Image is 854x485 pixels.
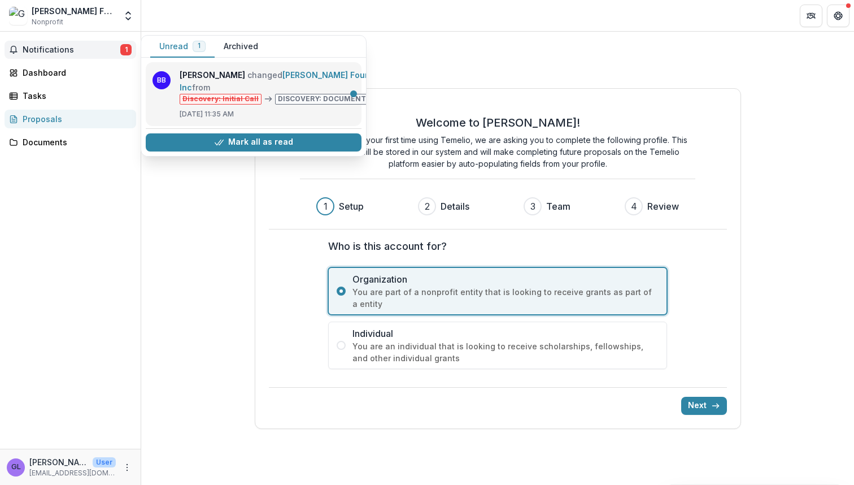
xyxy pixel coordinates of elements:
[328,239,660,254] label: Who is this account for?
[29,456,88,468] p: [PERSON_NAME] Liberty
[5,133,136,151] a: Documents
[23,67,127,79] div: Dashboard
[23,90,127,102] div: Tasks
[631,200,637,213] div: 4
[23,45,120,55] span: Notifications
[215,36,267,58] button: Archived
[32,5,116,17] div: [PERSON_NAME] Foundation Inc
[647,200,679,213] h3: Review
[180,69,409,105] p: changed from
[11,464,21,471] div: Georgie Badiel Liberty
[681,397,727,415] button: Next
[120,461,134,474] button: More
[32,17,63,27] span: Nonprofit
[827,5,849,27] button: Get Help
[146,133,361,151] button: Mark all as read
[300,134,695,170] p: Because this is your first time using Temelio, we are asking you to complete the following profil...
[425,200,430,213] div: 2
[546,200,570,213] h3: Team
[23,136,127,148] div: Documents
[530,200,535,213] div: 3
[180,70,395,92] a: [PERSON_NAME] Foundation Inc
[800,5,822,27] button: Partners
[93,457,116,467] p: User
[339,200,364,213] h3: Setup
[29,468,116,478] p: [EMAIL_ADDRESS][DOMAIN_NAME]
[352,340,659,364] span: You are an individual that is looking to receive scholarships, fellowships, and other individual ...
[352,327,659,340] span: Individual
[352,286,659,310] span: You are part of a nonprofit entity that is looking to receive grants as part of a entity
[120,44,132,55] span: 1
[150,36,215,58] button: Unread
[441,200,469,213] h3: Details
[120,5,136,27] button: Open entity switcher
[324,200,328,213] div: 1
[9,7,27,25] img: Georgie Badiel Foundation Inc
[5,110,136,128] a: Proposals
[5,63,136,82] a: Dashboard
[23,113,127,125] div: Proposals
[316,197,679,215] div: Progress
[5,86,136,105] a: Tasks
[416,116,580,129] h2: Welcome to [PERSON_NAME]!
[198,42,201,50] span: 1
[352,272,659,286] span: Organization
[5,41,136,59] button: Notifications1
